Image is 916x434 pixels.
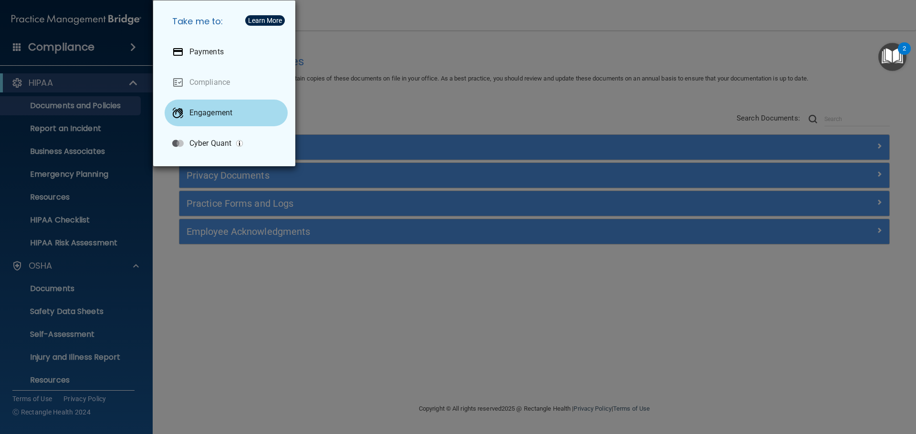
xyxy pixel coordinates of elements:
div: 2 [903,49,906,61]
a: Compliance [165,69,288,96]
div: Learn More [248,17,282,24]
a: Engagement [165,100,288,126]
button: Open Resource Center, 2 new notifications [878,43,906,71]
p: Engagement [189,108,232,118]
a: Cyber Quant [165,130,288,157]
p: Payments [189,47,224,57]
a: Payments [165,39,288,65]
button: Learn More [245,15,285,26]
p: Cyber Quant [189,139,231,148]
iframe: Drift Widget Chat Controller [751,366,905,404]
h5: Take me to: [165,8,288,35]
